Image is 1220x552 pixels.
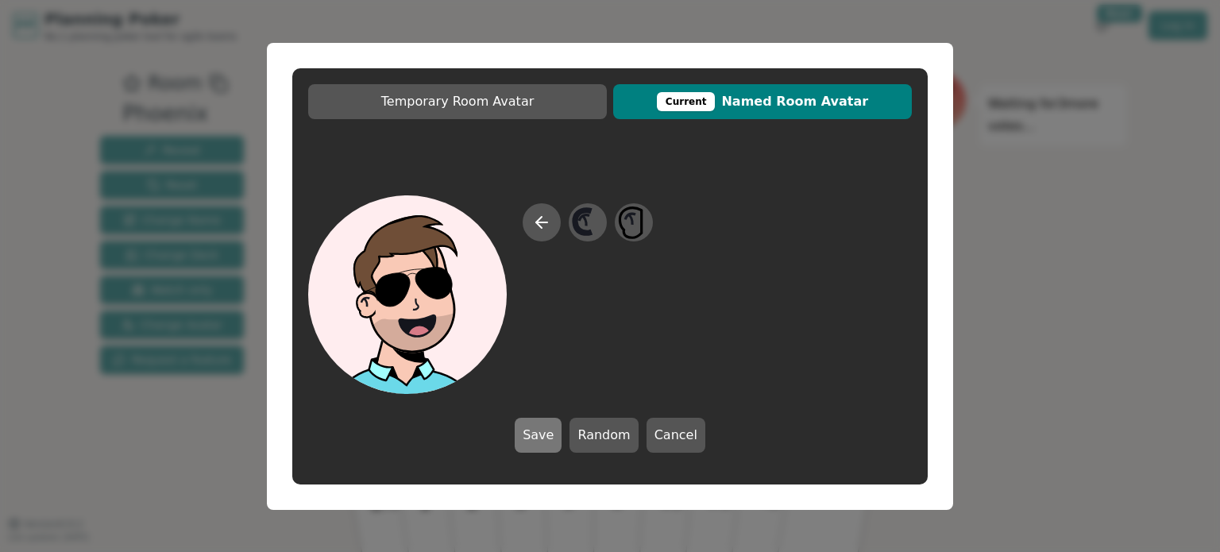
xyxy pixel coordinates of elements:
[569,418,638,453] button: Random
[515,418,562,453] button: Save
[621,92,904,111] span: Named Room Avatar
[308,84,607,119] button: Temporary Room Avatar
[316,92,599,111] span: Temporary Room Avatar
[613,84,912,119] button: CurrentNamed Room Avatar
[647,418,705,453] button: Cancel
[657,92,716,111] div: This avatar will be displayed in dedicated rooms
